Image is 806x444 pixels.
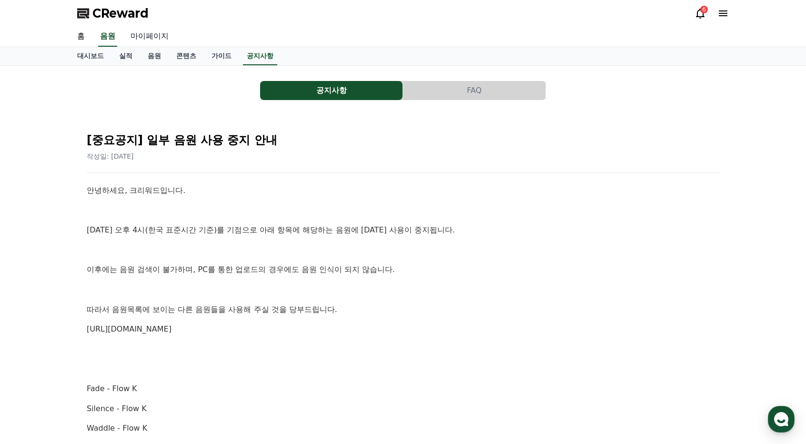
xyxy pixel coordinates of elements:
[695,8,706,19] a: 6
[87,422,719,434] p: Waddle - Flow K
[3,302,63,326] a: 홈
[111,47,140,65] a: 실적
[30,316,36,324] span: 홈
[63,302,123,326] a: 대화
[87,383,719,395] p: Fade - Flow K
[260,81,403,100] a: 공지사항
[204,47,239,65] a: 가이드
[87,403,719,415] p: Silence - Flow K
[700,6,708,13] div: 6
[87,132,719,148] h2: [중요공지] 일부 음원 사용 중지 안내
[87,317,99,324] span: 대화
[92,6,149,21] span: CReward
[87,152,134,160] span: 작성일: [DATE]
[77,6,149,21] a: CReward
[70,47,111,65] a: 대시보드
[87,324,171,333] a: [URL][DOMAIN_NAME]
[243,47,277,65] a: 공지사항
[403,81,545,100] button: FAQ
[147,316,159,324] span: 설정
[87,184,719,197] p: 안녕하세요, 크리워드입니다.
[87,224,719,236] p: [DATE] 오후 4시(한국 표준시간 기준)를 기점으로 아래 항목에 해당하는 음원에 [DATE] 사용이 중지됩니다.
[123,302,183,326] a: 설정
[87,263,719,276] p: 이후에는 음원 검색이 불가하며, PC를 통한 업로드의 경우에도 음원 인식이 되지 않습니다.
[260,81,403,100] button: 공지사항
[140,47,169,65] a: 음원
[123,27,176,47] a: 마이페이지
[98,27,117,47] a: 음원
[403,81,546,100] a: FAQ
[70,27,92,47] a: 홈
[87,303,719,316] p: 따라서 음원목록에 보이는 다른 음원들을 사용해 주실 것을 당부드립니다.
[169,47,204,65] a: 콘텐츠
